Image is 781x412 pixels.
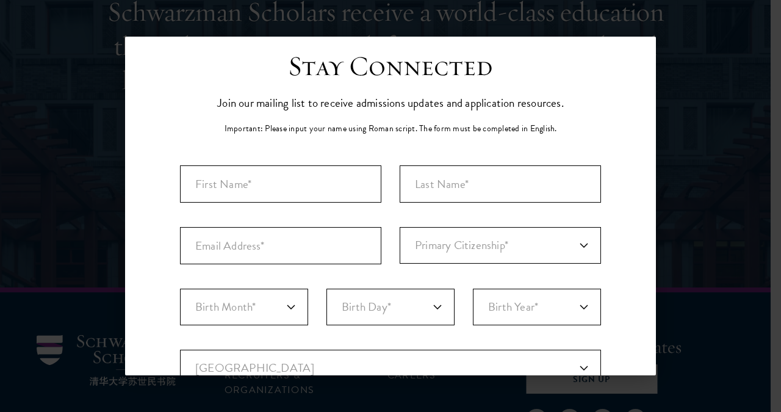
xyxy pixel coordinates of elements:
[400,165,601,203] input: Last Name*
[400,165,601,203] div: Last Name (Family Name)*
[473,289,601,325] select: Year
[400,227,601,264] div: Primary Citizenship*
[180,165,381,203] input: First Name*
[225,122,557,135] p: Important: Please input your name using Roman script. The form must be completed in English.
[326,289,455,325] select: Day
[180,289,601,350] div: Birthdate*
[180,227,381,264] input: Email Address*
[288,49,493,84] h3: Stay Connected
[217,93,564,113] p: Join our mailing list to receive admissions updates and application resources.
[180,289,308,325] select: Month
